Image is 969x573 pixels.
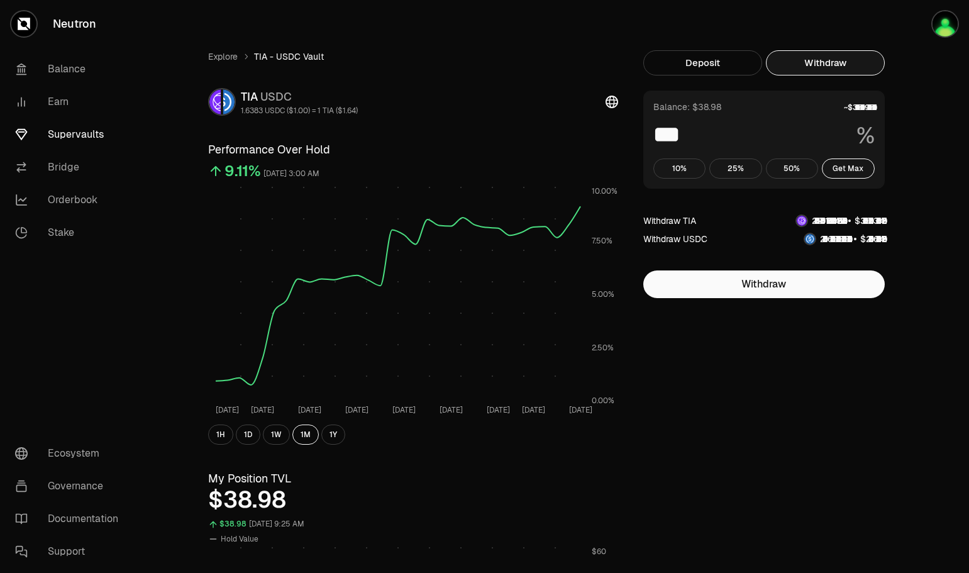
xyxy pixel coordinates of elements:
[643,214,696,227] div: Withdraw TIA
[766,159,819,179] button: 50%
[241,106,358,116] div: 1.6383 USDC ($1.00) = 1 TIA ($1.64)
[223,89,235,114] img: USDC Logo
[263,425,290,445] button: 1W
[254,50,324,63] span: TIA - USDC Vault
[5,184,136,216] a: Orderbook
[221,534,258,544] span: Hold Value
[249,517,304,531] div: [DATE] 9:25 AM
[392,405,415,415] tspan: [DATE]
[822,159,875,179] button: Get Max
[208,470,618,487] h3: My Position TVL
[241,88,358,106] div: TIA
[643,233,707,245] div: Withdraw USDC
[592,186,617,196] tspan: 10.00%
[5,216,136,249] a: Stake
[236,425,260,445] button: 1D
[5,151,136,184] a: Bridge
[592,396,614,406] tspan: 0.00%
[260,89,292,104] span: USDC
[766,50,885,75] button: Withdraw
[209,89,221,114] img: TIA Logo
[856,123,875,148] span: %
[5,86,136,118] a: Earn
[5,437,136,470] a: Ecosystem
[208,425,233,445] button: 1H
[219,517,246,531] div: $38.98
[292,425,319,445] button: 1M
[251,405,274,415] tspan: [DATE]
[224,161,261,181] div: 9.11%
[5,535,136,568] a: Support
[592,289,614,299] tspan: 5.00%
[208,50,618,63] nav: breadcrumb
[321,425,345,445] button: 1Y
[643,50,762,75] button: Deposit
[5,503,136,535] a: Documentation
[797,216,807,226] img: TIA Logo
[592,343,614,353] tspan: 2.50%
[643,270,885,298] button: Withdraw
[208,141,618,159] h3: Performance Over Hold
[521,405,545,415] tspan: [DATE]
[208,487,618,513] div: $38.98
[933,11,958,36] img: 0xEvilPixie (DROP,Neutron)
[5,53,136,86] a: Balance
[263,167,319,181] div: [DATE] 3:00 AM
[592,547,606,557] tspan: $60
[653,101,721,113] div: Balance: $38.98
[208,50,238,63] a: Explore
[5,470,136,503] a: Governance
[486,405,509,415] tspan: [DATE]
[345,405,368,415] tspan: [DATE]
[709,159,762,179] button: 25%
[805,234,815,244] img: USDC Logo
[653,159,706,179] button: 10%
[298,405,321,415] tspan: [DATE]
[592,236,612,246] tspan: 7.50%
[216,405,239,415] tspan: [DATE]
[568,405,592,415] tspan: [DATE]
[5,118,136,151] a: Supervaults
[439,405,462,415] tspan: [DATE]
